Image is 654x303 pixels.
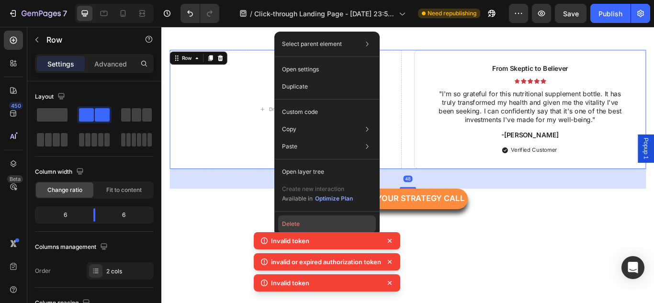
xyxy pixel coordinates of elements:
p: From Skeptic to Believer [319,46,541,56]
iframe: Design area [161,24,654,273]
span: Book Your Strategy Call [221,197,353,208]
span: Need republishing [428,9,476,18]
button: Save [555,4,586,23]
div: Drop element here [125,95,176,103]
div: Layout [35,90,67,103]
span: Click-through Landing Page - [DATE] 23:59:42 [254,9,395,19]
p: Paste [282,142,297,151]
div: 6 [37,208,86,222]
span: / [250,9,252,19]
p: "I'm so grateful for this nutritional supplement bottle. It has truly transformed my health and g... [319,76,541,116]
button: Delete [278,215,376,233]
p: Invalid token [271,278,309,288]
span: Fit to content [106,186,142,194]
p: Open settings [282,65,319,74]
div: Open Intercom Messenger [621,256,644,279]
span: Popup 1 [560,132,570,157]
div: 6 [103,208,152,222]
button: 7 [4,4,71,23]
div: Row [22,35,37,44]
div: Order [35,267,51,275]
div: 48 [282,176,293,184]
button: Publish [590,4,631,23]
a: Book Your Strategy Call [217,191,357,215]
p: 7 [63,8,67,19]
p: Duplicate [282,82,308,91]
div: Undo/Redo [180,4,219,23]
p: Create new interaction [282,184,353,194]
p: Copy [282,125,296,134]
div: Optimize Plan [315,194,353,203]
p: -[PERSON_NAME] [319,124,541,134]
div: 2 cols [106,267,151,276]
div: Columns management [35,241,110,254]
div: 450 [9,102,23,110]
p: invalid or expired authorization token [271,257,381,267]
p: Row [46,34,128,45]
p: Open layer tree [282,168,324,176]
div: Beta [7,175,23,183]
div: Column width [35,166,86,179]
span: Available in [282,195,313,202]
span: Change ratio [47,186,82,194]
p: Invalid token [271,236,309,246]
span: Save [563,10,579,18]
div: Publish [598,9,622,19]
p: Verified Customer [407,142,462,151]
p: Advanced [94,59,127,69]
button: Optimize Plan [315,194,353,203]
p: Settings [47,59,74,69]
p: Select parent element [282,40,342,48]
p: Custom code [282,108,318,116]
